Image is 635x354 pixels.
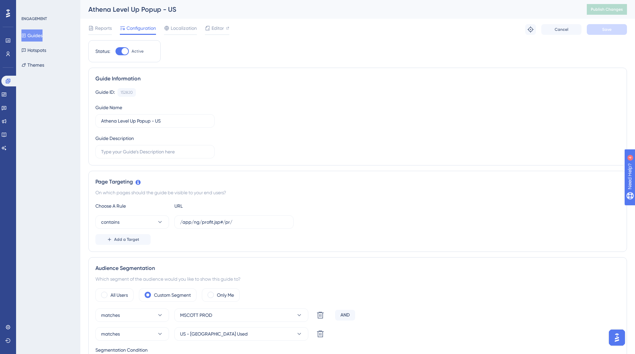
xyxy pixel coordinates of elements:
[21,44,46,56] button: Hotspots
[602,27,612,32] span: Save
[95,75,620,83] div: Guide Information
[174,308,308,322] button: MSCOTT PROD
[95,134,134,142] div: Guide Description
[16,2,42,10] span: Need Help?
[101,330,120,338] span: matches
[587,24,627,35] button: Save
[180,330,248,338] span: US - [GEOGRAPHIC_DATA] Used
[95,308,169,322] button: matches
[101,117,209,125] input: Type your Guide’s Name here
[171,24,197,32] span: Localization
[95,88,115,97] div: Guide ID:
[21,59,44,71] button: Themes
[110,291,128,299] label: All Users
[95,178,620,186] div: Page Targeting
[95,24,112,32] span: Reports
[555,27,568,32] span: Cancel
[217,291,234,299] label: Only Me
[212,24,224,32] span: Editor
[180,218,288,226] input: yourwebsite.com/path
[132,49,144,54] span: Active
[95,103,122,112] div: Guide Name
[95,189,620,197] div: On which pages should the guide be visible to your end users?
[335,310,355,321] div: AND
[101,148,209,155] input: Type your Guide’s Description here
[587,4,627,15] button: Publish Changes
[127,24,156,32] span: Configuration
[121,90,133,95] div: 152820
[591,7,623,12] span: Publish Changes
[88,5,570,14] div: Athena Level Up Popup - US
[180,311,212,319] span: MSCOTT PROD
[607,328,627,348] iframe: UserGuiding AI Assistant Launcher
[114,237,139,242] span: Add a Target
[95,47,110,55] div: Status:
[21,16,47,21] div: ENGAGEMENT
[174,327,308,341] button: US - [GEOGRAPHIC_DATA] Used
[101,311,120,319] span: matches
[95,234,151,245] button: Add a Target
[95,215,169,229] button: contains
[541,24,581,35] button: Cancel
[95,346,620,354] div: Segmentation Condition
[95,275,620,283] div: Which segment of the audience would you like to show this guide to?
[154,291,191,299] label: Custom Segment
[95,202,169,210] div: Choose A Rule
[21,29,43,42] button: Guides
[95,264,620,272] div: Audience Segmentation
[101,218,120,226] span: contains
[174,202,248,210] div: URL
[95,327,169,341] button: matches
[47,3,49,9] div: 4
